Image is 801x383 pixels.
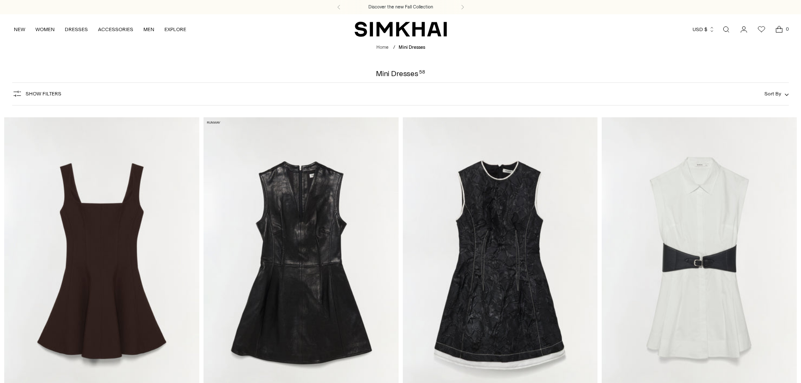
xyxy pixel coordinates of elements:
[65,20,88,39] a: DRESSES
[354,21,447,37] a: SIMKHAI
[753,21,770,38] a: Wishlist
[98,20,133,39] a: ACCESSORIES
[12,87,61,100] button: Show Filters
[718,21,735,38] a: Open search modal
[376,70,425,77] h1: Mini Dresses
[14,20,25,39] a: NEW
[693,20,715,39] button: USD $
[376,45,389,50] a: Home
[26,91,61,97] span: Show Filters
[764,89,789,98] button: Sort By
[35,20,55,39] a: WOMEN
[368,4,433,11] a: Discover the new Fall Collection
[164,20,186,39] a: EXPLORE
[419,70,425,77] div: 58
[143,20,154,39] a: MEN
[783,25,791,33] span: 0
[376,44,425,51] nav: breadcrumbs
[393,44,395,51] div: /
[771,21,788,38] a: Open cart modal
[764,91,781,97] span: Sort By
[735,21,752,38] a: Go to the account page
[399,45,425,50] span: Mini Dresses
